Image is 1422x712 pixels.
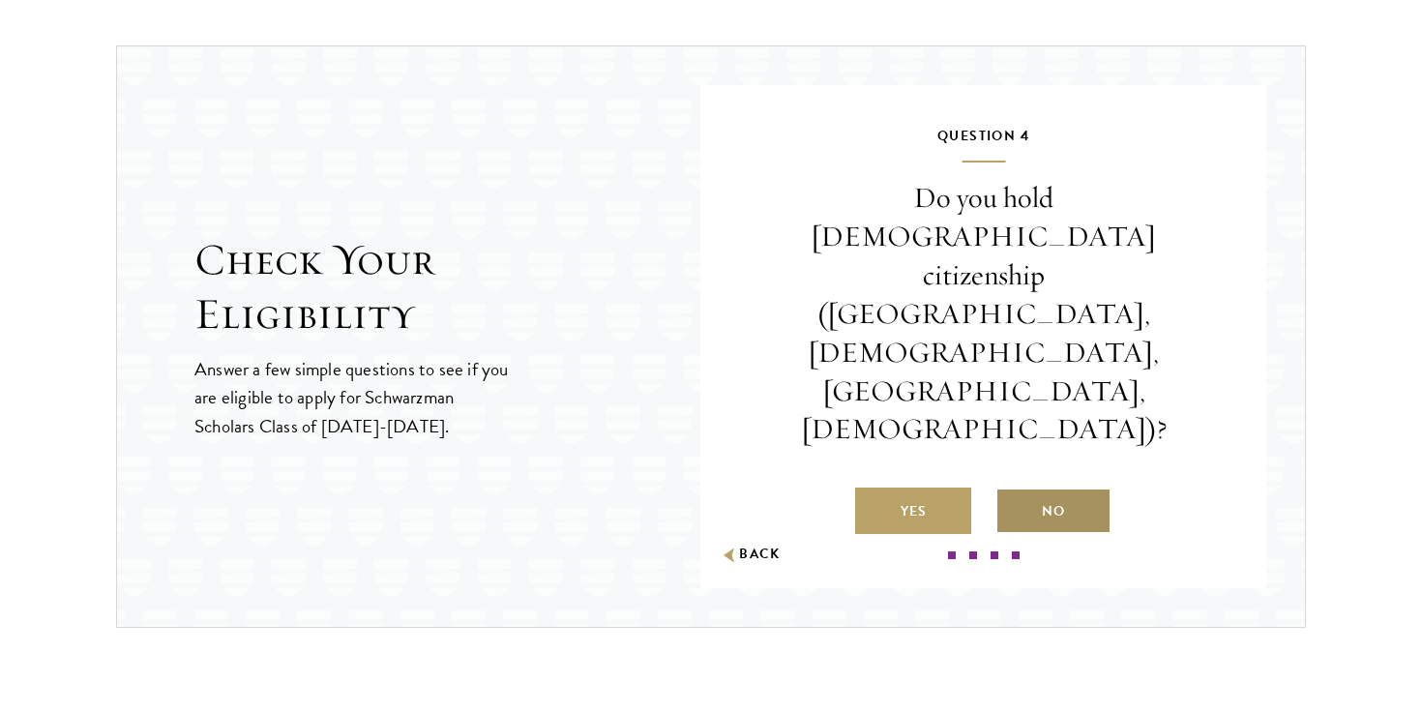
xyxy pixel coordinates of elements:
[995,488,1111,534] label: No
[758,179,1208,449] p: Do you hold [DEMOGRAPHIC_DATA] citizenship ([GEOGRAPHIC_DATA], [DEMOGRAPHIC_DATA], [GEOGRAPHIC_DA...
[758,124,1208,163] h5: Question 4
[194,355,511,439] p: Answer a few simple questions to see if you are eligible to apply for Schwarzman Scholars Class o...
[720,545,781,565] button: Back
[855,488,971,534] label: Yes
[194,233,700,341] h2: Check Your Eligibility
